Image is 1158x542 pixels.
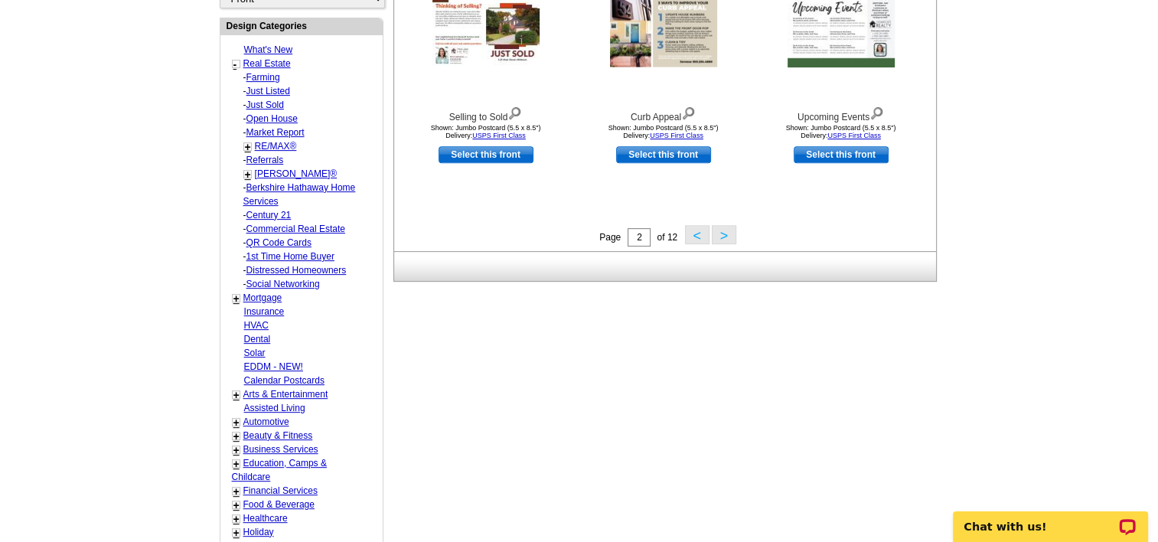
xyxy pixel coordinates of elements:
[246,127,305,138] a: Market Report
[220,18,383,33] div: Design Categories
[233,58,237,70] a: -
[507,103,522,120] img: view design details
[246,72,280,83] a: Farming
[243,485,318,496] a: Financial Services
[233,292,240,305] a: +
[243,527,274,537] a: Holiday
[245,168,251,181] a: +
[244,361,303,372] a: EDDM - NEW!
[244,334,271,344] a: Dental
[233,416,240,429] a: +
[712,225,736,244] button: >
[244,306,285,317] a: Insurance
[233,513,240,525] a: +
[244,44,293,55] a: What's New
[232,250,381,263] div: -
[685,225,709,244] button: <
[246,265,347,276] a: Distressed Homeowners
[472,132,526,139] a: USPS First Class
[232,222,381,236] div: -
[232,153,381,167] div: -
[232,263,381,277] div: -
[232,112,381,126] div: -
[243,389,328,400] a: Arts & Entertainment
[616,146,711,163] a: use this design
[243,292,282,303] a: Mortgage
[232,458,327,482] a: Education, Camps & Childcare
[244,348,266,358] a: Solar
[243,182,356,207] a: Berkshire Hathaway Home Services
[232,181,381,208] div: -
[243,416,289,427] a: Automotive
[246,210,292,220] a: Century 21
[657,232,677,243] span: of 12
[255,141,297,152] a: RE/MAX®
[243,499,315,510] a: Food & Beverage
[246,279,320,289] a: Social Networking
[246,86,290,96] a: Just Listed
[794,146,889,163] a: use this design
[579,103,748,124] div: Curb Appeal
[232,126,381,139] div: -
[233,458,240,470] a: +
[246,100,284,110] a: Just Sold
[246,155,284,165] a: Referrals
[243,444,318,455] a: Business Services
[681,103,696,120] img: view design details
[232,98,381,112] div: -
[869,103,884,120] img: view design details
[244,320,269,331] a: HVAC
[402,124,570,139] div: Shown: Jumbo Postcard (5.5 x 8.5") Delivery:
[255,168,338,179] a: [PERSON_NAME]®
[233,444,240,456] a: +
[232,70,381,84] div: -
[246,113,298,124] a: Open House
[827,132,881,139] a: USPS First Class
[232,84,381,98] div: -
[246,237,312,248] a: QR Code Cards
[245,141,251,153] a: +
[232,277,381,291] div: -
[599,232,621,243] span: Page
[650,132,703,139] a: USPS First Class
[244,403,305,413] a: Assisted Living
[233,499,240,511] a: +
[232,236,381,250] div: -
[757,124,925,139] div: Shown: Jumbo Postcard (5.5 x 8.5") Delivery:
[244,375,325,386] a: Calendar Postcards
[579,124,748,139] div: Shown: Jumbo Postcard (5.5 x 8.5") Delivery:
[243,58,291,69] a: Real Estate
[943,494,1158,542] iframe: LiveChat chat widget
[246,224,345,234] a: Commercial Real Estate
[439,146,533,163] a: use this design
[233,527,240,539] a: +
[233,389,240,401] a: +
[243,430,313,441] a: Beauty & Fitness
[233,485,240,498] a: +
[757,103,925,124] div: Upcoming Events
[232,208,381,222] div: -
[233,430,240,442] a: +
[402,103,570,124] div: Selling to Sold
[246,251,334,262] a: 1st Time Home Buyer
[243,513,288,524] a: Healthcare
